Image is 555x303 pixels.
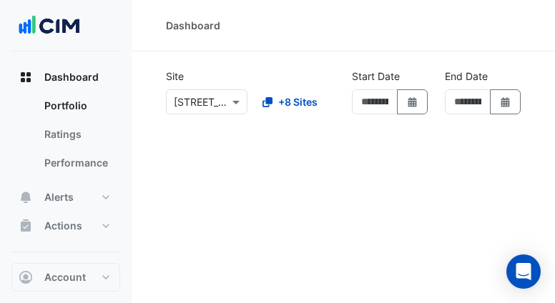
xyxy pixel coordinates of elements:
[11,183,120,212] button: Alerts
[11,263,120,292] button: Account
[33,120,120,149] a: Ratings
[352,69,400,84] label: Start Date
[253,89,327,114] button: +8 Sites
[278,94,318,109] span: +8 Sites
[33,91,120,120] a: Portfolio
[445,69,488,84] label: End Date
[44,219,82,233] span: Actions
[19,219,33,233] app-icon: Actions
[166,69,184,84] label: Site
[11,63,120,91] button: Dashboard
[506,254,541,289] div: Open Intercom Messenger
[19,70,33,84] app-icon: Dashboard
[19,190,33,204] app-icon: Alerts
[11,212,120,240] button: Actions
[499,96,512,108] fa-icon: Select Date
[44,70,99,84] span: Dashboard
[33,149,120,177] a: Performance
[44,270,86,284] span: Account
[166,18,220,33] div: Dashboard
[406,96,419,108] fa-icon: Select Date
[11,91,120,183] div: Dashboard
[44,190,74,204] span: Alerts
[17,11,82,40] img: Company Logo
